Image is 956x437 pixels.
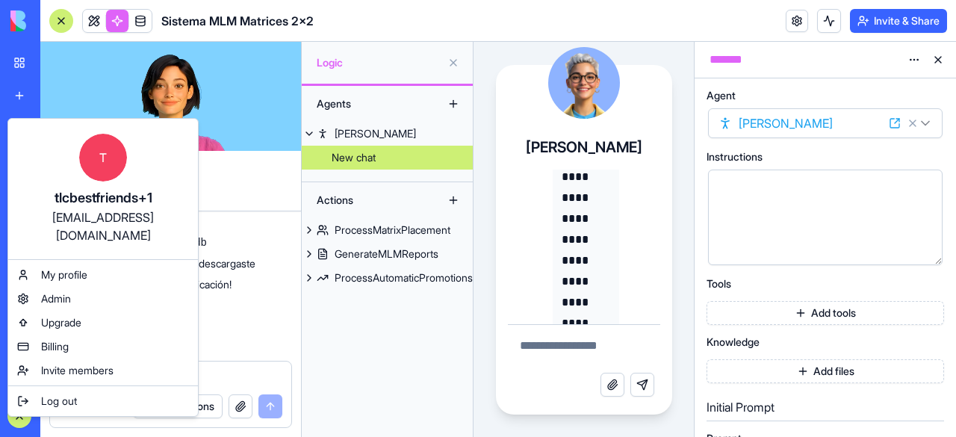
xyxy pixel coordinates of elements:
[41,394,77,409] span: Log out
[41,291,71,306] span: Admin
[23,208,183,244] div: [EMAIL_ADDRESS][DOMAIN_NAME]
[11,359,195,382] a: Invite members
[11,263,195,287] a: My profile
[11,335,195,359] a: Billing
[23,187,183,208] div: tlcbestfriends+1
[11,122,195,256] a: Ttlcbestfriends+1[EMAIL_ADDRESS][DOMAIN_NAME]
[11,287,195,311] a: Admin
[41,339,69,354] span: Billing
[41,267,87,282] span: My profile
[11,311,195,335] a: Upgrade
[79,134,127,182] span: T
[41,315,81,330] span: Upgrade
[41,363,114,378] span: Invite members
